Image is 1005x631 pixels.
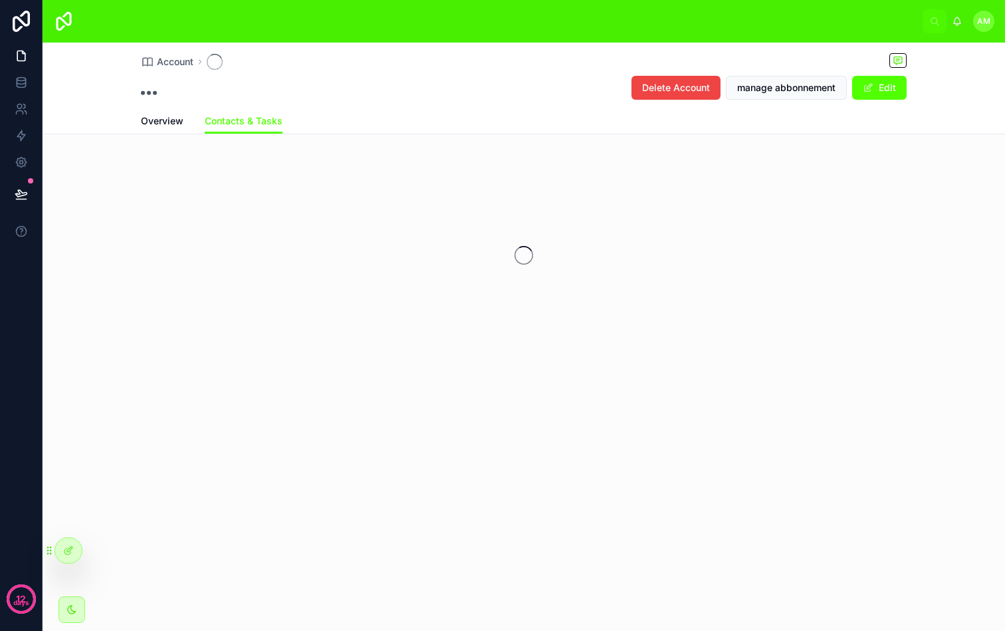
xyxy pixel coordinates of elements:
button: manage abbonnement [726,76,847,100]
span: Overview [141,114,183,128]
a: Contacts & Tasks [205,109,282,134]
a: Overview [141,109,183,136]
span: Contacts & Tasks [205,114,282,128]
a: Account [141,55,193,68]
span: Account [157,55,193,68]
button: Edit [852,76,907,100]
span: manage abbonnement [737,81,836,94]
button: Delete Account [631,76,721,100]
span: Delete Account [642,81,710,94]
p: days [13,598,29,608]
img: App logo [53,11,74,32]
span: AM [977,16,990,27]
p: 12 [16,592,26,606]
div: scrollable content [85,19,923,24]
